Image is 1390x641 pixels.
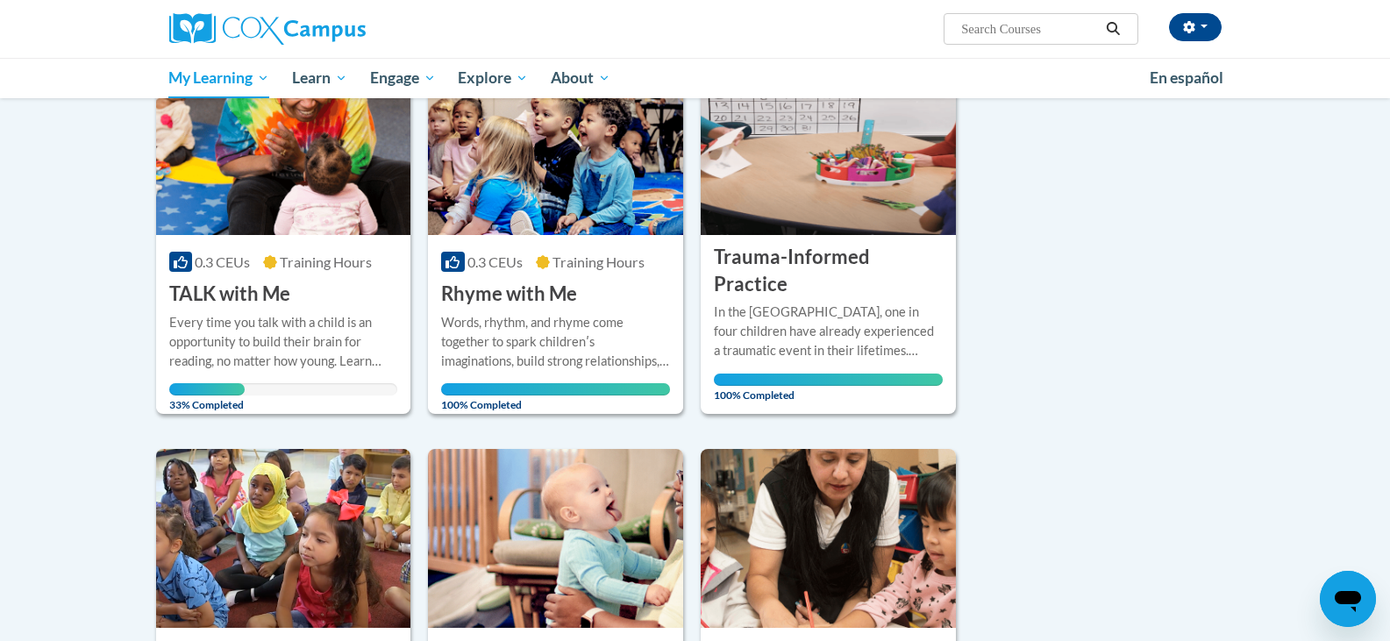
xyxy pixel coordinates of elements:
a: About [539,58,622,98]
span: 33% Completed [169,383,245,411]
img: Course Logo [701,56,956,235]
img: Course Logo [701,449,956,628]
span: 100% Completed [441,383,670,411]
div: Your progress [441,383,670,395]
a: Explore [446,58,539,98]
input: Search Courses [959,18,1100,39]
img: Cox Campus [169,13,366,45]
span: 100% Completed [714,374,943,402]
span: About [551,68,610,89]
a: En español [1138,60,1235,96]
img: Course Logo [428,449,683,628]
span: Engage [370,68,436,89]
div: In the [GEOGRAPHIC_DATA], one in four children have already experienced a traumatic event in thei... [714,303,943,360]
a: Course Logo0.3 CEUsTraining Hours TALK with MeEvery time you talk with a child is an opportunity ... [156,56,411,414]
span: 0.3 CEUs [195,253,250,270]
div: Every time you talk with a child is an opportunity to build their brain for reading, no matter ho... [169,313,398,371]
div: Your progress [714,374,943,386]
img: Course Logo [156,56,411,235]
a: Course Logo Trauma-Informed PracticeIn the [GEOGRAPHIC_DATA], one in four children have already e... [701,56,956,414]
div: Your progress [169,383,245,395]
button: Search [1100,18,1126,39]
div: Words, rhythm, and rhyme come together to spark childrenʹs imaginations, build strong relationshi... [441,313,670,371]
span: Training Hours [280,253,372,270]
a: Course Logo0.3 CEUsTraining Hours Rhyme with MeWords, rhythm, and rhyme come together to spark ch... [428,56,683,414]
img: Course Logo [428,56,683,235]
span: 0.3 CEUs [467,253,523,270]
span: Explore [458,68,528,89]
span: En español [1150,68,1223,87]
a: Cox Campus [169,13,503,45]
iframe: Button to launch messaging window [1320,571,1376,627]
span: My Learning [168,68,269,89]
div: Main menu [143,58,1248,98]
a: Engage [359,58,447,98]
h3: Rhyme with Me [441,281,577,308]
a: My Learning [158,58,282,98]
a: Learn [281,58,359,98]
img: Course Logo [156,449,411,628]
span: Learn [292,68,347,89]
button: Account Settings [1169,13,1222,41]
span: Training Hours [552,253,645,270]
h3: Trauma-Informed Practice [714,244,943,298]
h3: TALK with Me [169,281,290,308]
